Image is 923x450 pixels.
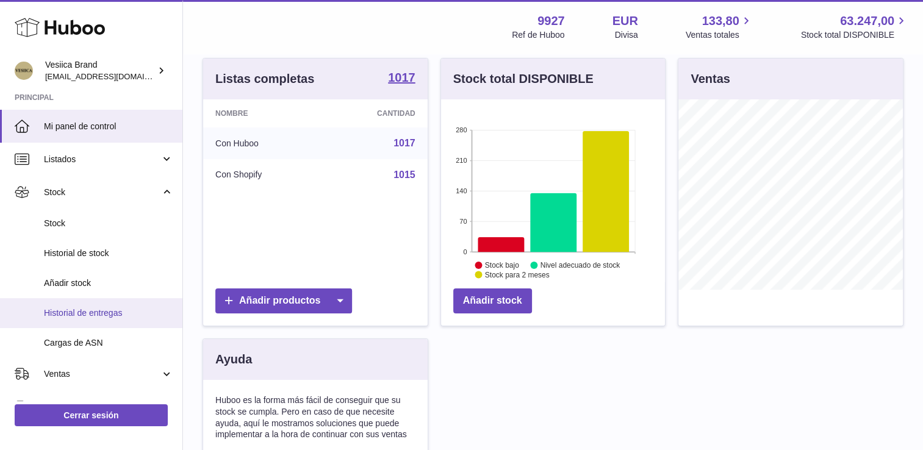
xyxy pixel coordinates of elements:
span: Stock total DISPONIBLE [801,29,908,41]
th: Cantidad [322,99,427,127]
span: 63.247,00 [840,13,894,29]
a: 1015 [393,170,415,180]
span: Añadir stock [44,277,173,289]
a: 1017 [393,138,415,148]
h3: Ventas [691,71,730,87]
h3: Listas completas [215,71,314,87]
span: Mi panel de control [44,121,173,132]
text: 0 [463,248,467,255]
span: Stock [44,218,173,229]
td: Con Huboo [203,127,322,159]
text: 140 [456,187,467,195]
a: Añadir stock [453,288,532,313]
text: Stock bajo [485,261,519,270]
a: 133,80 Ventas totales [686,13,753,41]
span: 133,80 [702,13,739,29]
h3: Stock total DISPONIBLE [453,71,594,87]
text: Nivel adecuado de stock [541,261,621,270]
p: Huboo es la forma más fácil de conseguir que su stock se cumpla. Pero en caso de que necesite ayu... [215,395,415,441]
th: Nombre [203,99,322,127]
text: 210 [456,157,467,164]
a: Añadir productos [215,288,352,313]
div: Vesiica Brand [45,59,155,82]
span: Ventas [44,368,160,380]
td: Con Shopify [203,159,322,191]
strong: 9927 [537,13,565,29]
a: 63.247,00 Stock total DISPONIBLE [801,13,908,41]
span: Stock [44,187,160,198]
h3: Ayuda [215,351,252,368]
a: Cerrar sesión [15,404,168,426]
span: Historial de entregas [44,307,173,319]
span: Listados [44,154,160,165]
strong: 1017 [388,71,415,84]
span: Cargas de ASN [44,337,173,349]
div: Divisa [615,29,638,41]
span: Ventas totales [686,29,753,41]
text: Stock para 2 meses [485,271,550,279]
text: 70 [459,218,467,225]
span: Historial de stock [44,248,173,259]
a: 1017 [388,71,415,86]
div: Ref de Huboo [512,29,564,41]
img: logistic@vesiica.com [15,62,33,80]
text: 280 [456,126,467,134]
span: [EMAIL_ADDRESS][DOMAIN_NAME] [45,71,179,81]
strong: EUR [612,13,638,29]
